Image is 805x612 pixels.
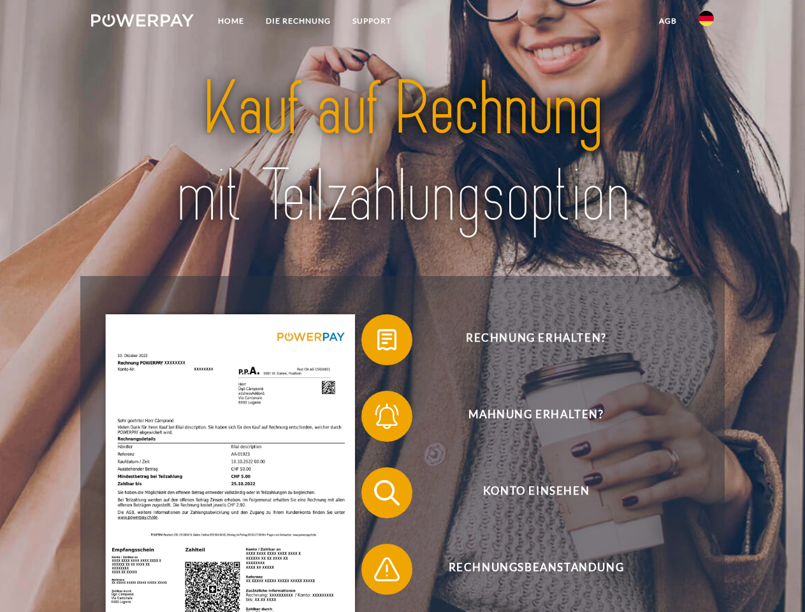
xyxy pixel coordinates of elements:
button: Rechnung erhalten? [361,314,693,365]
img: qb_bill.svg [371,324,403,356]
a: agb [648,10,688,33]
a: SUPPORT [342,10,402,33]
a: Home [207,10,255,33]
button: Rechnungsbeanstandung [361,544,693,595]
img: de [699,11,714,26]
img: title-powerpay_de.svg [122,61,683,244]
span: Rechnung erhalten? [380,314,692,365]
button: Mahnung erhalten? [361,391,693,442]
img: qb_warning.svg [371,553,403,585]
a: DIE RECHNUNG [255,10,342,33]
span: Rechnungsbeanstandung [380,544,692,595]
button: Konto einsehen [361,467,693,518]
span: Konto einsehen [380,467,692,518]
span: Mahnung erhalten? [380,391,692,442]
img: qb_bell.svg [371,400,403,432]
img: logo-powerpay-white.svg [91,14,194,27]
img: qb_search.svg [371,477,403,509]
